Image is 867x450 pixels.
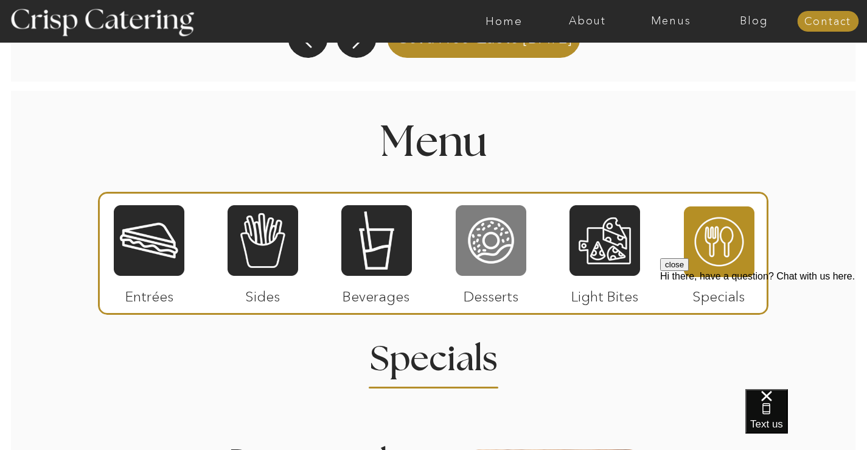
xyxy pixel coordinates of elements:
[797,16,858,28] a: Contact
[382,15,587,58] a: Get a Free Quote [DATE]
[712,15,796,27] a: Blog
[660,258,867,404] iframe: podium webchat widget prompt
[349,342,519,366] h2: Specials
[109,276,190,311] p: Entrées
[629,15,712,27] a: Menus
[462,15,546,27] a: Home
[546,15,629,27] a: About
[336,276,417,311] p: Beverages
[222,276,303,311] p: Sides
[745,389,867,450] iframe: podium webchat widget bubble
[565,276,646,311] p: Light Bites
[451,276,532,311] p: Desserts
[265,122,603,158] h1: Menu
